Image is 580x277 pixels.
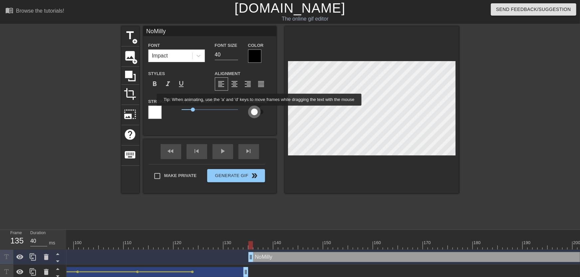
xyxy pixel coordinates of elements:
[210,172,262,180] span: Generate Gif
[231,80,239,88] span: format_align_center
[124,108,137,121] span: photo_size_select_large
[178,80,186,88] span: format_underline
[74,239,83,246] div: 100
[136,270,139,273] span: lens
[124,29,137,42] span: title
[164,80,172,88] span: format_italic
[124,49,137,62] span: image
[424,239,432,246] div: 170
[124,239,133,246] div: 110
[124,88,137,100] span: crop
[167,147,175,155] span: fast_rewind
[76,270,79,273] span: lens
[152,52,168,60] div: Impact
[215,70,240,77] label: Alignment
[219,147,227,155] span: play_arrow
[207,169,265,182] button: Generate Gif
[10,235,20,247] div: 135
[244,80,252,88] span: format_align_right
[193,147,201,155] span: skip_previous
[215,42,237,49] label: Font Size
[182,98,215,105] label: Stroke Width
[197,15,413,23] div: The online gif editor
[16,8,64,14] div: Browse the tutorials!
[164,172,197,179] span: Make Private
[132,59,138,64] span: add_circle
[148,70,165,77] label: Styles
[491,3,576,16] button: Send Feedback/Suggestion
[242,269,249,275] span: drag_handle
[5,6,64,17] a: Browse the tutorials!
[496,5,571,14] span: Send Feedback/Suggestion
[374,239,382,246] div: 160
[5,230,25,249] div: Frame
[474,239,482,246] div: 180
[124,148,137,161] span: keyboard
[245,147,253,155] span: skip_next
[148,98,166,105] label: Stroke
[132,39,138,44] span: add_circle
[523,239,532,246] div: 190
[247,254,254,260] span: drag_handle
[124,128,137,141] span: help
[5,6,13,14] span: menu_book
[324,239,332,246] div: 150
[248,42,264,49] label: Color
[248,98,267,105] label: Animate
[151,80,159,88] span: format_bold
[49,239,55,246] div: ms
[274,239,282,246] div: 140
[148,42,160,49] label: Font
[30,231,46,235] label: Duration
[224,239,232,246] div: 130
[257,80,265,88] span: format_align_justify
[191,270,194,273] span: lens
[217,80,225,88] span: format_align_left
[234,1,345,15] a: [DOMAIN_NAME]
[250,172,258,180] span: double_arrow
[174,239,183,246] div: 120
